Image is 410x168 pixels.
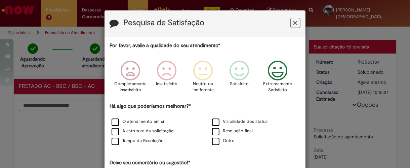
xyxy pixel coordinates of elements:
label: Tempo de Resolução [112,138,164,144]
p: Completamente Insatisfeito [114,81,147,93]
p: Neutro ou indiferente [191,81,215,93]
label: Pesquisa de Satisfação [123,19,204,27]
p: Extremamente Satisfeito [263,81,292,93]
label: Deixe seu comentário ou sugestão!* [110,159,190,166]
p: Insatisfeito [156,81,177,87]
div: Completamente Insatisfeito [113,56,148,102]
p: Satisfeito [230,81,249,87]
div: Neutro ou indiferente [186,56,220,102]
div: Satisfeito [222,56,256,102]
label: Por favor, avalie a qualidade do seu atendimento* [110,42,220,49]
label: Resolução final [212,128,253,134]
div: Há algo que poderíamos melhorar?* [110,103,300,146]
label: Outro [212,138,235,144]
label: Visibilidade dos status [212,119,268,125]
div: Extremamente Satisfeito [259,56,297,102]
label: A estrutura da solicitação [112,128,174,134]
label: O atendimento em si [112,119,164,125]
div: Insatisfeito [150,56,184,102]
